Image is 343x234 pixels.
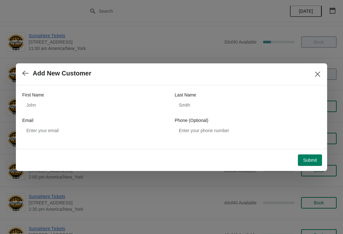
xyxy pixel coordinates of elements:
[33,70,91,77] h2: Add New Customer
[175,117,208,124] label: Phone (Optional)
[22,117,33,124] label: Email
[312,68,323,80] button: Close
[22,92,44,98] label: First Name
[175,125,321,136] input: Enter your phone number
[175,99,321,111] input: Smith
[22,125,168,136] input: Enter your email
[298,154,322,166] button: Submit
[303,158,317,163] span: Submit
[175,92,196,98] label: Last Name
[22,99,168,111] input: John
